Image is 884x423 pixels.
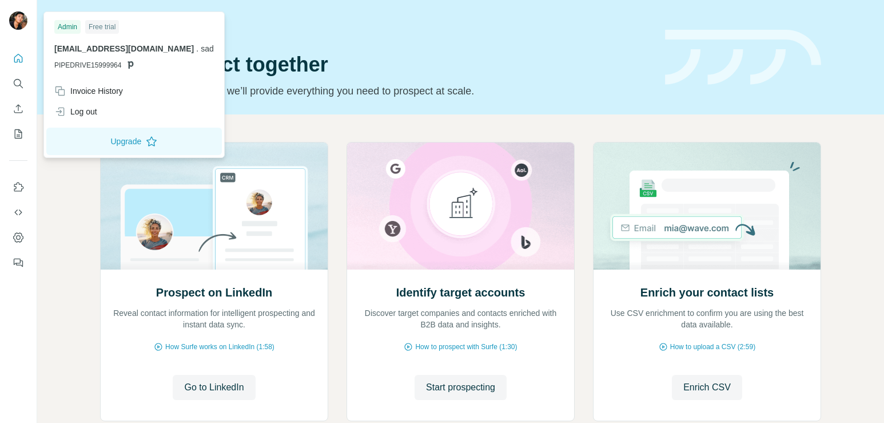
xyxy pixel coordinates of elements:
[9,202,27,223] button: Use Surfe API
[196,44,198,53] span: .
[396,284,525,301] h2: Identify target accounts
[605,307,809,330] p: Use CSV enrichment to confirm you are using the best data available.
[156,284,272,301] h2: Prospect on LinkedIn
[593,143,821,270] img: Enrich your contact lists
[54,85,123,97] div: Invoice History
[9,73,27,94] button: Search
[9,177,27,197] button: Use Surfe on LinkedIn
[426,381,495,394] span: Start prospecting
[670,342,755,352] span: How to upload a CSV (2:59)
[640,284,774,301] h2: Enrich your contact lists
[54,60,121,70] span: PIPEDRIVE15999964
[173,375,255,400] button: Go to LinkedIn
[100,143,328,270] img: Prospect on LinkedIn
[9,11,27,30] img: Avatar
[415,342,517,352] span: How to prospect with Surfe (1:30)
[54,106,97,117] div: Log out
[9,124,27,144] button: My lists
[100,83,651,99] p: Pick your starting point and we’ll provide everything you need to prospect at scale.
[46,128,222,155] button: Upgrade
[415,375,507,400] button: Start prospecting
[9,48,27,69] button: Quick start
[201,44,214,53] span: sad
[9,252,27,273] button: Feedback
[54,44,194,53] span: [EMAIL_ADDRESS][DOMAIN_NAME]
[112,307,316,330] p: Reveal contact information for intelligent prospecting and instant data sync.
[85,20,119,34] div: Free trial
[683,381,731,394] span: Enrich CSV
[100,21,651,33] div: Quick start
[347,143,575,270] img: Identify target accounts
[184,381,244,394] span: Go to LinkedIn
[165,342,274,352] span: How Surfe works on LinkedIn (1:58)
[9,98,27,119] button: Enrich CSV
[665,30,821,85] img: banner
[359,307,563,330] p: Discover target companies and contacts enriched with B2B data and insights.
[100,53,651,76] h1: Let’s prospect together
[9,227,27,248] button: Dashboard
[54,20,81,34] div: Admin
[672,375,742,400] button: Enrich CSV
